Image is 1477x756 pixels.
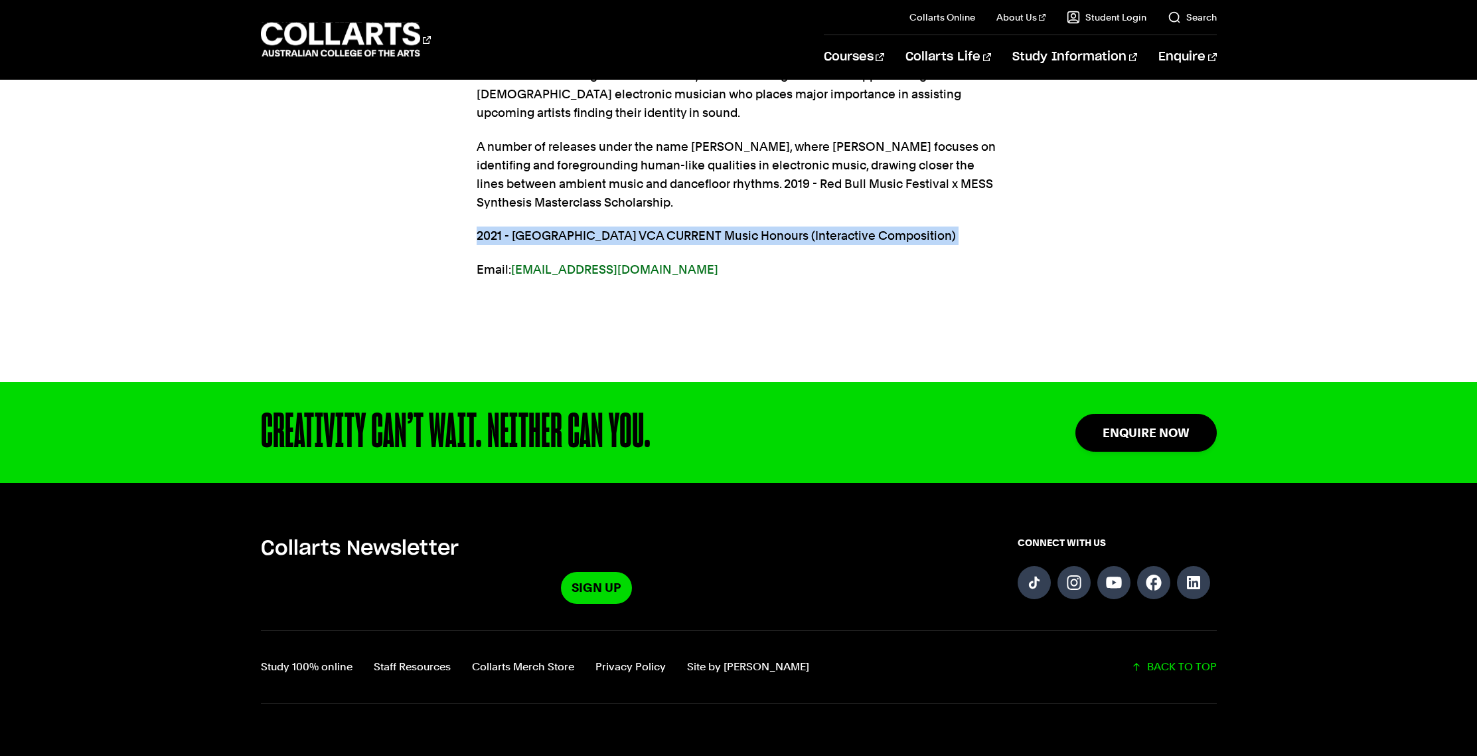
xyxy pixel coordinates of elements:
[511,262,718,276] a: [EMAIL_ADDRESS][DOMAIN_NAME]
[261,658,809,676] nav: Footer navigation
[261,658,352,676] a: Study 100% online
[1075,414,1217,452] a: Enquire Now
[595,658,666,676] a: Privacy Policy
[1131,658,1217,676] a: Scroll back to top of the page
[477,66,1001,122] p: Enthusiast of all things that make noise, and some things that don't. Approaching 30s as a [DEMOG...
[824,35,884,79] a: Courses
[1168,11,1217,24] a: Search
[261,409,990,456] div: CREATIVITY CAN’T WAIT. NEITHER CAN YOU.
[1137,566,1170,599] a: Follow us on Facebook
[909,11,975,24] a: Collarts Online
[905,35,991,79] a: Collarts Life
[996,11,1046,24] a: About Us
[1012,35,1137,79] a: Study Information
[261,536,933,561] h5: Collarts Newsletter
[1018,566,1051,599] a: Follow us on TikTok
[477,227,1001,245] p: 2021 - [GEOGRAPHIC_DATA] VCA CURRENT Music Honours (Interactive Composition)
[561,572,632,603] a: Sign Up
[687,658,809,676] a: Site by Calico
[1018,536,1217,603] div: Connect with us on social media
[261,21,431,58] div: Go to homepage
[477,138,1001,212] p: A number of releases under the name [PERSON_NAME], where [PERSON_NAME] focuses on identifing and ...
[1057,566,1091,599] a: Follow us on Instagram
[1097,566,1130,599] a: Follow us on YouTube
[1067,11,1146,24] a: Student Login
[1177,566,1210,599] a: Follow us on LinkedIn
[1158,35,1216,79] a: Enquire
[261,630,1217,704] div: Additional links and back-to-top button
[1018,536,1217,549] span: CONNECT WITH US
[477,260,1001,279] p: Email:
[472,658,574,676] a: Collarts Merch Store
[374,658,451,676] a: Staff Resources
